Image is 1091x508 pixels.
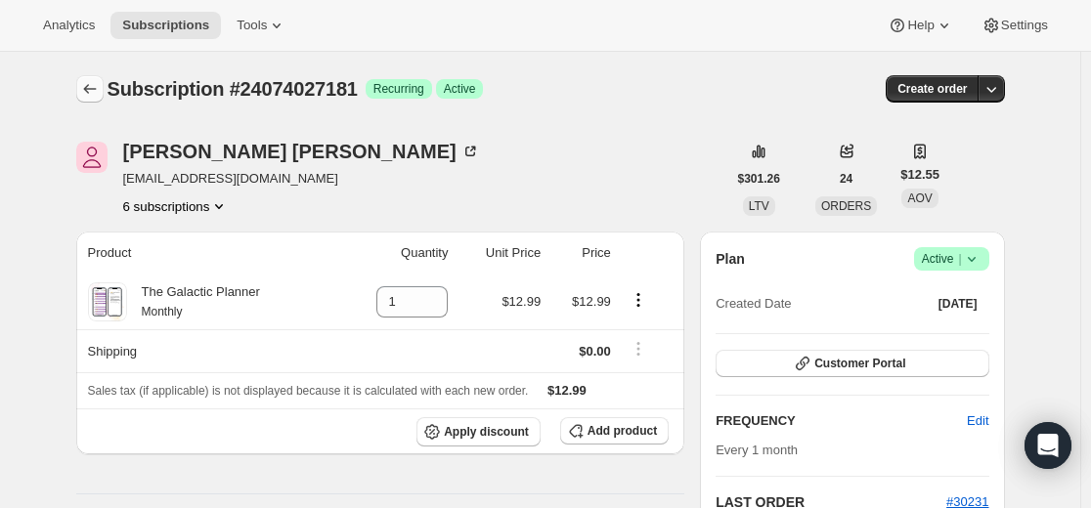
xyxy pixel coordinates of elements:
span: $12.99 [572,294,611,309]
span: Help [907,18,934,33]
span: Settings [1001,18,1048,33]
img: product img [90,282,124,321]
small: Monthly [142,305,183,318]
span: | [958,251,961,267]
button: Apply discount [416,417,541,446]
span: [EMAIL_ADDRESS][DOMAIN_NAME] [123,169,480,189]
span: $12.99 [502,294,541,309]
button: Settings [970,12,1060,39]
div: The Galactic Planner [127,282,260,321]
span: AOV [907,191,932,205]
button: Subscriptions [76,75,104,103]
span: Every 1 month [716,443,798,457]
span: Apply discount [444,424,529,440]
th: Quantity [339,232,455,275]
span: Add product [588,423,657,439]
span: Active [922,249,982,269]
span: Sales tax (if applicable) is not displayed because it is calculated with each new order. [88,384,529,398]
button: Customer Portal [716,350,988,377]
button: Subscriptions [110,12,221,39]
th: Price [546,232,617,275]
span: LTV [749,199,769,213]
span: Analytics [43,18,95,33]
button: Edit [955,405,1000,437]
div: Open Intercom Messenger [1025,422,1071,469]
h2: Plan [716,249,745,269]
span: [DATE] [938,296,978,312]
span: Customer Portal [814,356,905,371]
span: $301.26 [738,171,780,187]
span: Recurring [373,81,424,97]
button: $301.26 [726,165,792,192]
span: $0.00 [579,344,611,359]
span: Subscription #24074027181 [108,78,358,100]
th: Product [76,232,339,275]
button: Tools [225,12,298,39]
h2: FREQUENCY [716,411,967,431]
span: Created Date [716,294,791,314]
span: Active [444,81,476,97]
div: [PERSON_NAME] [PERSON_NAME] [123,142,480,161]
th: Unit Price [454,232,546,275]
button: Add product [560,417,669,444]
span: Subscriptions [122,18,209,33]
button: Product actions [123,196,230,216]
span: $12.55 [900,165,939,185]
span: $12.99 [547,383,587,398]
th: Shipping [76,329,339,372]
span: ORDERS [821,199,871,213]
button: Product actions [623,289,654,311]
button: Analytics [31,12,107,39]
span: Edit [967,411,988,431]
button: Help [876,12,965,39]
button: [DATE] [927,290,989,317]
span: James Beebe [76,142,108,173]
button: 24 [828,165,864,192]
span: Create order [897,81,967,97]
span: Tools [237,18,267,33]
button: Shipping actions [623,338,654,360]
button: Create order [886,75,979,103]
span: 24 [840,171,852,187]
